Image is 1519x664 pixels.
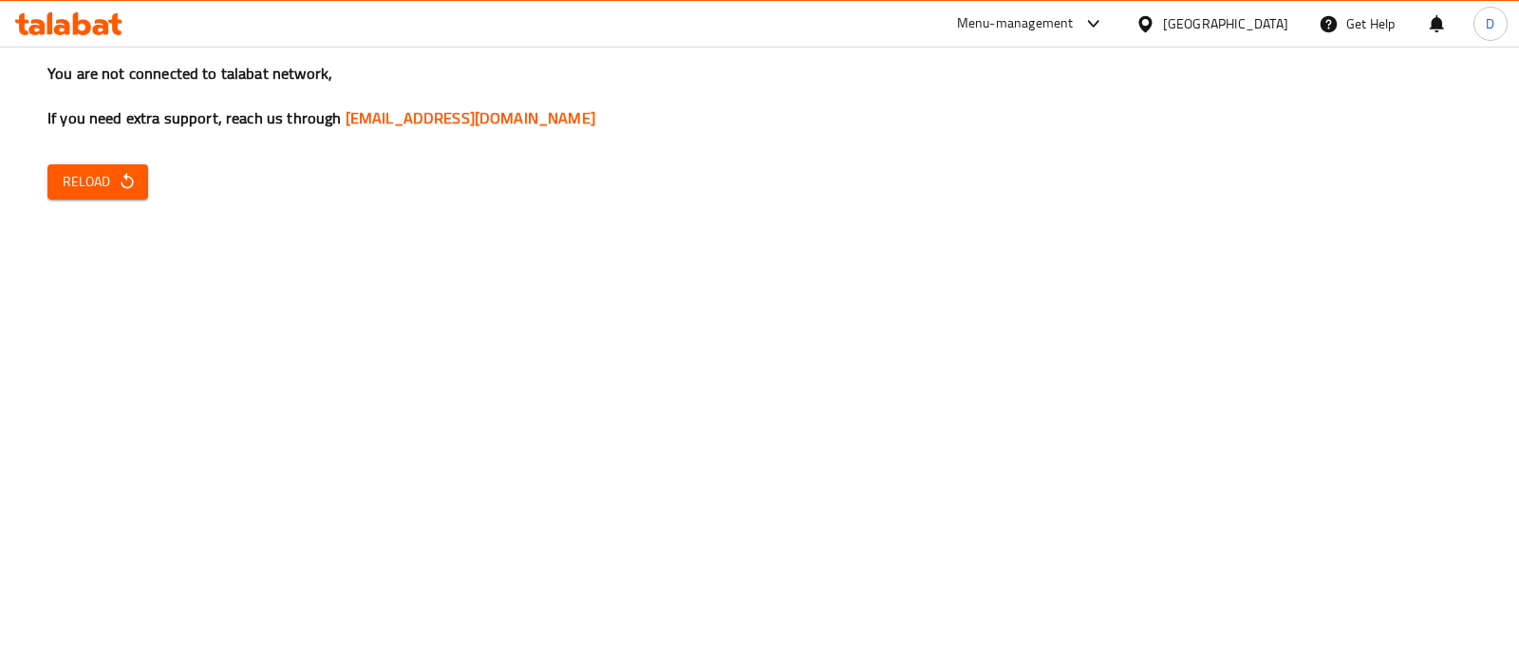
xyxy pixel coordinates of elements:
div: Menu-management [957,12,1074,35]
div: [GEOGRAPHIC_DATA] [1163,13,1288,34]
a: [EMAIL_ADDRESS][DOMAIN_NAME] [346,104,595,132]
span: D [1486,13,1494,34]
span: Reload [63,170,133,194]
button: Reload [47,164,148,199]
h3: You are not connected to talabat network, If you need extra support, reach us through [47,63,1472,129]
